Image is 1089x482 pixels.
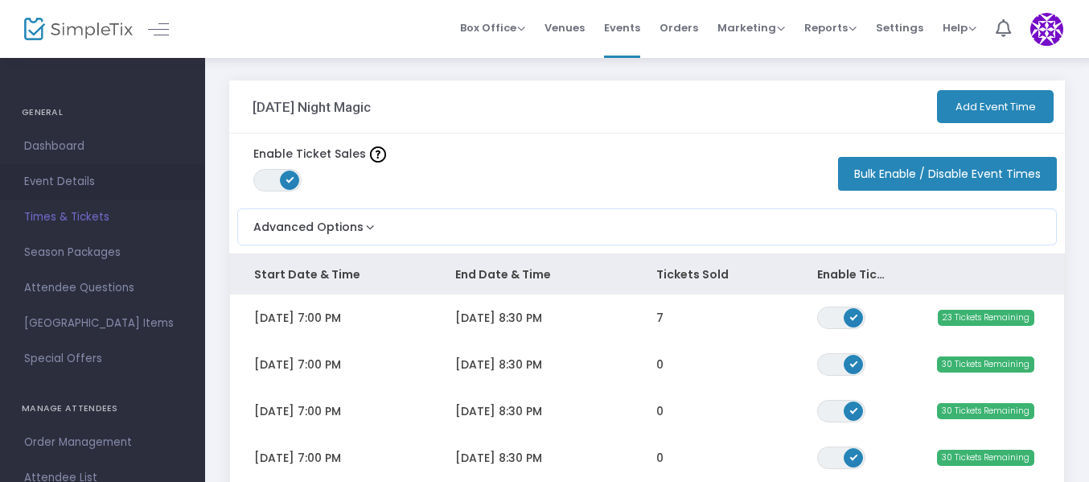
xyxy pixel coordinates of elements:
span: [DATE] 8:30 PM [455,356,542,373]
h4: GENERAL [22,97,183,129]
span: Settings [876,7,923,48]
span: 0 [656,403,664,419]
span: ON [286,175,294,183]
th: Start Date & Time [230,254,431,295]
span: Marketing [717,20,785,35]
button: Bulk Enable / Disable Event Times [838,157,1057,191]
h3: [DATE] Night Magic [253,99,371,115]
span: [DATE] 8:30 PM [455,310,542,326]
span: ON [850,406,858,414]
span: Order Management [24,432,181,453]
span: Attendee Questions [24,278,181,299]
span: Event Details [24,171,181,192]
span: [DATE] 7:00 PM [254,403,341,419]
span: 0 [656,356,664,373]
th: Tickets Sold [632,254,793,295]
h4: MANAGE ATTENDEES [22,393,183,425]
span: [DATE] 7:00 PM [254,310,341,326]
span: 23 Tickets Remaining [938,310,1034,326]
span: [DATE] 7:00 PM [254,450,341,466]
span: [GEOGRAPHIC_DATA] Items [24,313,181,334]
span: Box Office [460,20,525,35]
span: ON [850,452,858,460]
span: Reports [804,20,857,35]
span: Dashboard [24,136,181,157]
th: End Date & Time [431,254,632,295]
span: Events [604,7,640,48]
img: question-mark [370,146,386,163]
span: Orders [660,7,698,48]
span: ON [850,359,858,367]
span: Special Offers [24,348,181,369]
span: [DATE] 8:30 PM [455,450,542,466]
span: [DATE] 7:00 PM [254,356,341,373]
span: Season Packages [24,242,181,263]
span: 7 [656,310,664,326]
span: Times & Tickets [24,207,181,228]
span: Help [943,20,976,35]
span: 30 Tickets Remaining [937,403,1034,419]
button: Advanced Options [238,209,378,236]
span: 30 Tickets Remaining [937,356,1034,373]
span: Venues [544,7,585,48]
button: Add Event Time [937,90,1054,123]
label: Enable Ticket Sales [253,146,386,163]
th: Enable Ticket Sales [793,254,914,295]
span: 30 Tickets Remaining [937,450,1034,466]
span: 0 [656,450,664,466]
span: [DATE] 8:30 PM [455,403,542,419]
span: ON [850,312,858,320]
